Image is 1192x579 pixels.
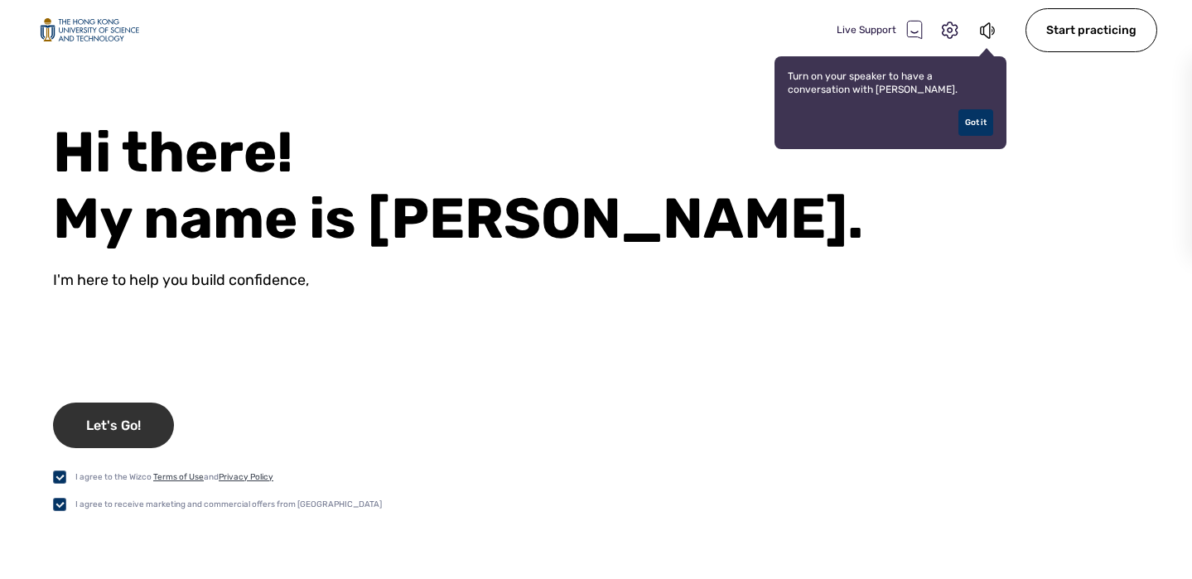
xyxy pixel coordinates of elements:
div: I agree to receive marketing and commercial offers from [GEOGRAPHIC_DATA] [75,498,382,511]
div: Live Support [837,20,923,40]
a: Terms of Use [153,472,204,482]
div: Got it [958,109,993,136]
a: Privacy Policy [219,472,273,482]
div: Hi there! My name is [PERSON_NAME]. [53,119,1192,252]
div: Turn on your speaker to have a conversation with [PERSON_NAME]. [775,56,1006,149]
div: Let's Go! [53,403,174,448]
div: Start practicing [1026,8,1157,52]
img: logo [40,18,139,42]
div: I agree to the Wizco and [75,470,273,484]
div: I'm here to help you build confidence, [53,272,309,289]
